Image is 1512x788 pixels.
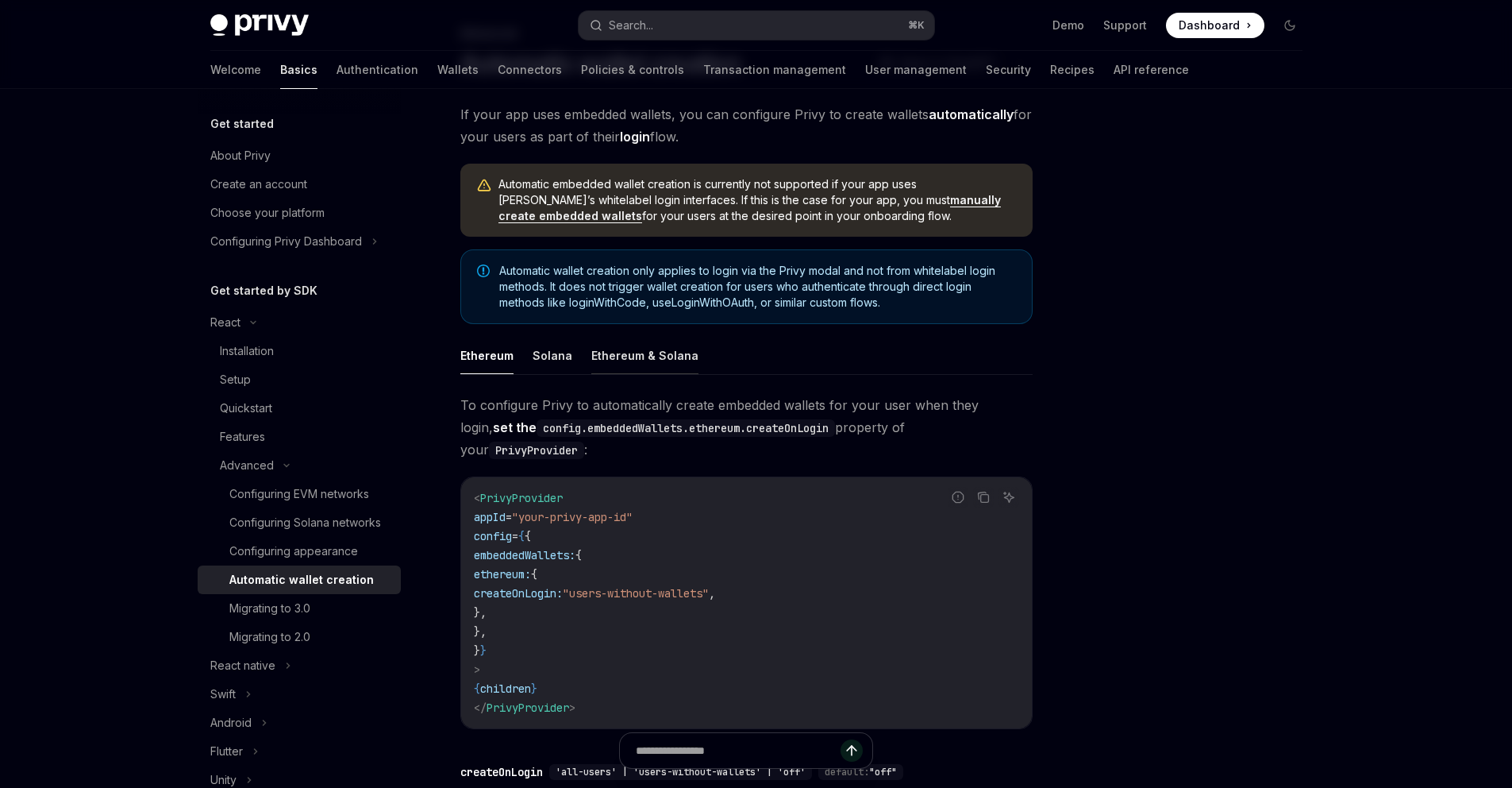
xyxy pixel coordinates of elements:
div: Installation [220,342,274,361]
div: React [210,313,240,332]
a: Policies & controls [581,51,684,89]
a: Connectors [498,51,562,89]
img: dark logo [210,14,309,37]
a: Create an account [198,170,401,199]
span: < [474,491,480,505]
h5: Get started [210,114,274,133]
button: Toggle dark mode [1277,13,1302,38]
button: Ethereum & Solana [591,337,698,374]
button: Send message [841,740,863,762]
div: Quickstart [220,399,272,418]
a: Migrating to 3.0 [198,594,401,623]
code: PrivyProvider [489,442,584,459]
span: { [525,529,531,543]
div: Migrating to 2.0 [229,628,310,647]
div: Android [210,713,252,732]
span: PrivyProvider [487,701,569,715]
span: children [480,682,531,696]
a: Welcome [210,51,261,89]
strong: set the [493,419,835,435]
span: To configure Privy to automatically create embedded wallets for your user when they login, proper... [460,394,1033,461]
button: Solana [533,337,572,374]
span: = [506,510,512,524]
a: Support [1103,17,1147,33]
a: Dashboard [1166,13,1264,38]
a: Quickstart [198,394,401,423]
a: Configuring appearance [198,537,401,566]
span: }, [474,624,487,639]
span: PrivyProvider [480,491,563,505]
h5: Get started by SDK [210,281,317,300]
div: Setup [220,370,251,389]
span: "users-without-wallets" [563,586,709,601]
div: Swift [210,685,236,704]
span: > [474,662,480,677]
span: } [531,682,537,696]
span: { [531,567,537,581]
span: embeddedWallets: [474,548,575,562]
div: Configuring appearance [229,542,358,561]
span: If your app uses embedded wallets, you can configure Privy to create wallets for your users as pa... [460,103,1033,148]
span: } [474,643,480,658]
span: "your-privy-app-id" [512,510,633,524]
button: Report incorrect code [948,487,968,508]
span: { [518,529,525,543]
span: { [474,682,480,696]
button: Ethereum [460,337,514,374]
span: ethereum: [474,567,531,581]
button: Copy the contents from the code block [973,487,994,508]
span: = [512,529,518,543]
a: About Privy [198,141,401,170]
button: Ask AI [998,487,1019,508]
span: { [575,548,582,562]
a: Wallets [437,51,479,89]
a: Installation [198,337,401,365]
div: React native [210,656,275,675]
a: Recipes [1050,51,1095,89]
button: Search...⌘K [579,11,934,40]
span: Automatic embedded wallet creation is currently not supported if your app uses [PERSON_NAME]’s wh... [498,176,1017,224]
a: Migrating to 2.0 [198,623,401,651]
a: Automatic wallet creation [198,566,401,594]
div: Configuring Privy Dashboard [210,232,362,251]
a: Setup [198,365,401,394]
span: Automatic wallet creation only applies to login via the Privy modal and not from whitelabel login... [499,263,1016,311]
svg: Note [477,265,490,277]
div: Create an account [210,175,307,194]
a: Security [986,51,1031,89]
a: Features [198,423,401,451]
span: config [474,529,512,543]
div: Choose your platform [210,203,325,222]
div: Configuring Solana networks [229,513,381,532]
svg: Warning [476,178,492,194]
a: Authentication [337,51,418,89]
a: User management [865,51,967,89]
div: Advanced [220,456,274,475]
span: appId [474,510,506,524]
div: Flutter [210,742,243,761]
span: }, [474,605,487,620]
div: About Privy [210,146,271,165]
a: Transaction management [703,51,846,89]
div: Automatic wallet creation [229,570,374,589]
span: Dashboard [1179,17,1240,33]
div: Features [220,427,265,446]
span: ⌘ K [908,19,925,32]
a: Choose your platform [198,199,401,227]
a: Demo [1052,17,1084,33]
a: API reference [1114,51,1189,89]
span: > [569,701,575,715]
span: } [480,643,487,658]
a: Configuring Solana networks [198,508,401,537]
div: Configuring EVM networks [229,485,369,504]
code: config.embeddedWallets.ethereum.createOnLogin [537,419,835,437]
div: Migrating to 3.0 [229,599,310,618]
strong: login [620,129,650,145]
a: Basics [280,51,317,89]
span: , [709,586,715,601]
strong: automatically [929,106,1014,122]
a: Configuring EVM networks [198,480,401,508]
div: Search... [609,16,653,35]
span: createOnLogin: [474,586,563,601]
span: </ [474,701,487,715]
